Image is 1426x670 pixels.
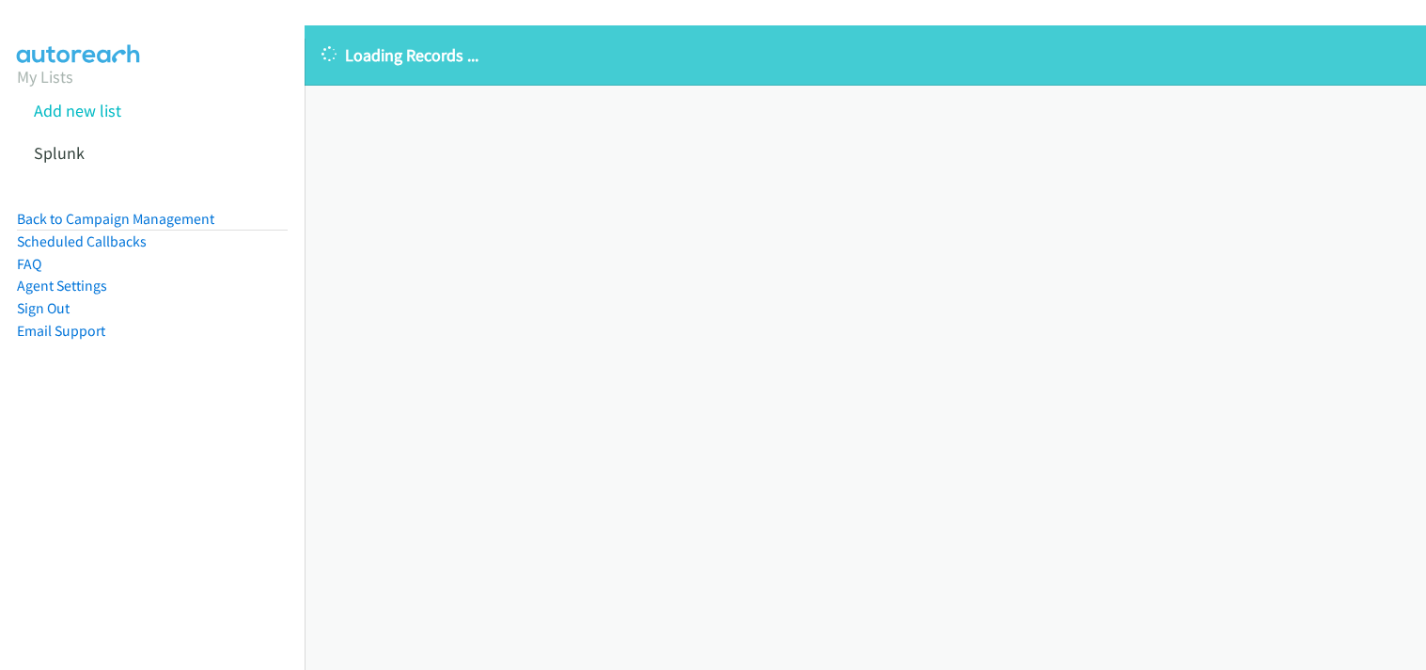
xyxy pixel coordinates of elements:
[321,42,1409,68] p: Loading Records ...
[17,66,73,88] a: My Lists
[34,142,85,164] a: Splunk
[17,299,70,317] a: Sign Out
[17,277,107,295] a: Agent Settings
[17,322,105,340] a: Email Support
[17,232,147,250] a: Scheduled Callbacks
[17,255,41,273] a: FAQ
[34,100,121,121] a: Add new list
[17,210,214,228] a: Back to Campaign Management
